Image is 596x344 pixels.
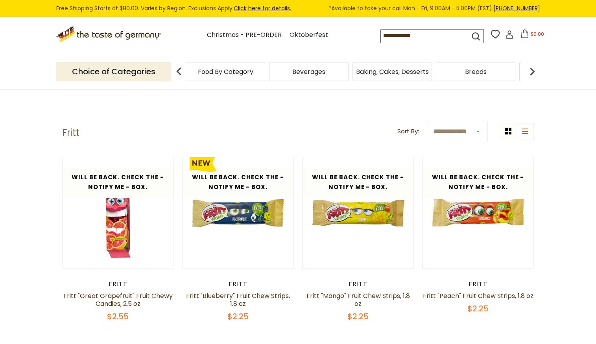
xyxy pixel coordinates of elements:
[234,4,291,12] a: Click here for details.
[397,127,419,136] label: Sort By:
[515,29,549,41] button: $0.00
[227,311,249,322] span: $2.25
[302,280,414,288] div: Fritt
[423,157,534,269] img: Fritt Peach Fruit Chew Strips
[198,69,253,75] a: Food By Category
[292,69,325,75] a: Beverages
[63,291,173,308] a: Fritt "Great Grapefruit" Fruit Chewy Candies, 2.5 oz
[290,30,328,40] a: Oktoberfest
[531,31,544,37] span: $0.00
[56,4,540,13] div: Free Shipping Starts at $80.00. Varies by Region. Exclusions Apply.
[186,291,290,308] a: Fritt "Blueberry" Fruit Chew Strips, 1.8 oz
[303,157,414,269] img: Fritt Mango Fruit Chew Strips
[422,280,534,288] div: Fritt
[524,64,540,79] img: next arrow
[356,69,429,75] a: Baking, Cakes, Desserts
[56,62,171,81] p: Choice of Categories
[183,157,294,269] img: Fritt Blueberry Fruit Chew Strips
[207,30,282,40] a: Christmas - PRE-ORDER
[62,280,174,288] div: Fritt
[423,291,533,300] a: Fritt "Peach" Fruit Chew Strips, 1.8 oz
[493,4,540,12] a: [PHONE_NUMBER]
[63,157,174,269] img: Fritt Great Grapefruit
[306,291,410,308] a: Fritt "Mango" Fruit Chew Strips, 1.8 oz
[171,64,187,79] img: previous arrow
[328,4,540,13] span: *Available to take your call Mon - Fri, 9:00AM - 5:00PM (EST).
[467,303,489,314] span: $2.25
[107,311,129,322] span: $2.55
[465,69,487,75] a: Breads
[62,127,79,139] h1: Fritt
[347,311,369,322] span: $2.25
[182,280,294,288] div: Fritt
